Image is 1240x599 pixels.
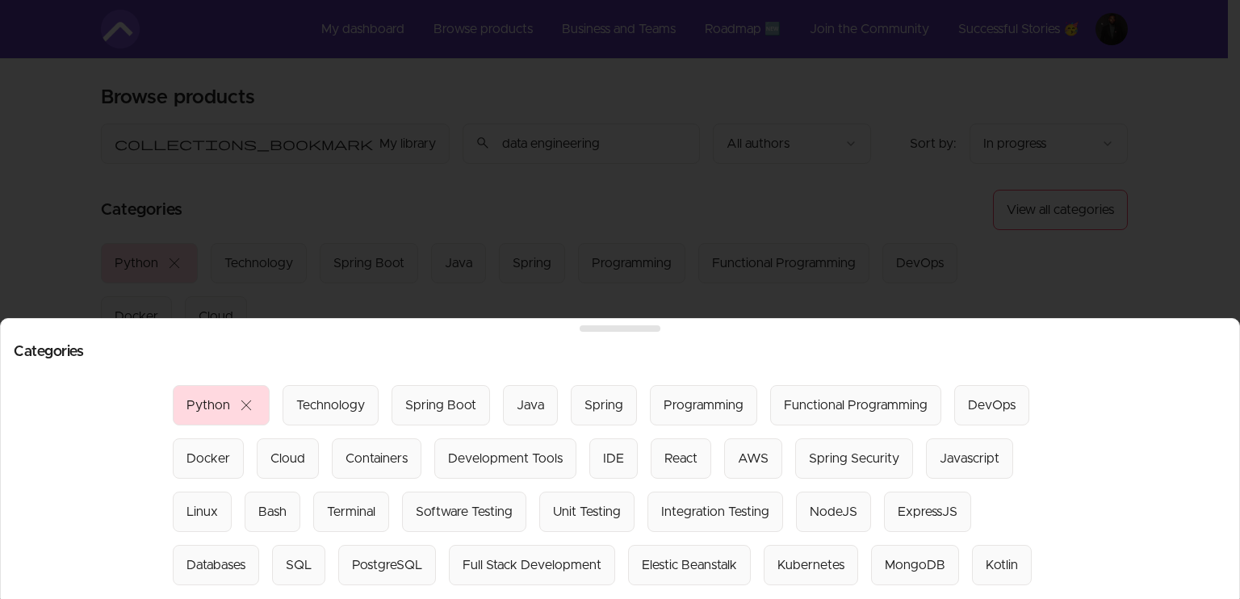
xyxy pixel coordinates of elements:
[186,396,230,415] div: Python
[346,449,408,468] div: Containers
[784,396,928,415] div: Functional Programming
[777,555,844,575] div: Kubernetes
[885,555,945,575] div: MongoDB
[664,396,744,415] div: Programming
[584,396,623,415] div: Spring
[553,502,621,522] div: Unit Testing
[186,555,245,575] div: Databases
[416,502,513,522] div: Software Testing
[237,396,256,415] span: close
[186,449,230,468] div: Docker
[286,555,312,575] div: SQL
[270,449,305,468] div: Cloud
[463,555,601,575] div: Full Stack Development
[296,396,365,415] div: Technology
[352,555,422,575] div: PostgreSQL
[940,449,999,468] div: Javascript
[258,502,287,522] div: Bash
[738,449,769,468] div: AWS
[664,449,697,468] div: React
[898,502,957,522] div: ExpressJS
[661,502,769,522] div: Integration Testing
[14,345,1226,359] h2: Categories
[986,555,1018,575] div: Kotlin
[405,396,476,415] div: Spring Boot
[603,449,624,468] div: IDE
[810,502,857,522] div: NodeJS
[809,449,899,468] div: Spring Security
[448,449,563,468] div: Development Tools
[517,396,544,415] div: Java
[642,555,737,575] div: Elestic Beanstalk
[186,502,218,522] div: Linux
[968,396,1016,415] div: DevOps
[327,502,375,522] div: Terminal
